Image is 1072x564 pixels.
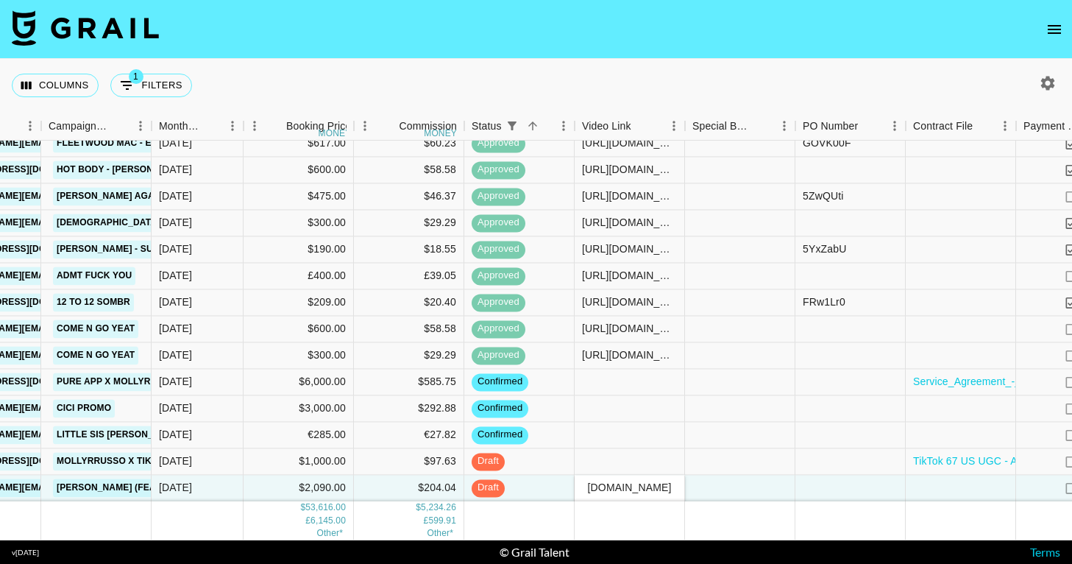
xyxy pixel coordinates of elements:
[53,346,138,364] a: COME N GO Yeat
[631,116,652,136] button: Sort
[129,69,143,84] span: 1
[1040,15,1069,44] button: open drawer
[354,316,464,342] div: $58.58
[53,187,243,205] a: [PERSON_NAME] again... - Victory Lap
[244,342,354,369] div: $300.00
[129,115,152,137] button: Menu
[53,479,352,497] a: [PERSON_NAME] (feat. [PERSON_NAME]) - [GEOGRAPHIC_DATA]
[582,322,677,336] div: https://www.tiktok.com/@yallfavouritesagittarius/video/7537414324042698006
[305,515,310,527] div: £
[244,395,354,422] div: $3,000.00
[472,190,525,204] span: approved
[159,375,192,389] div: Aug '25
[416,501,421,514] div: $
[159,269,192,283] div: Aug '25
[582,163,677,177] div: https://www.tiktok.com/@yallfavouritesagittarius/video/7534061800703266070
[310,515,346,527] div: 6,145.00
[663,115,685,137] button: Menu
[159,295,192,310] div: Aug '25
[244,183,354,210] div: $475.00
[502,116,522,136] div: 1 active filter
[354,183,464,210] div: $46.37
[472,376,528,389] span: confirmed
[472,455,505,469] span: draft
[41,112,152,141] div: Campaign (Type)
[53,214,264,232] a: [DEMOGRAPHIC_DATA] - Thinkin About You
[12,10,159,46] img: Grail Talent
[354,210,464,236] div: $29.29
[472,216,525,230] span: approved
[53,240,210,258] a: [PERSON_NAME] - Sugar Dxddy
[354,395,464,422] div: $292.88
[472,163,525,177] span: approved
[575,112,685,141] div: Video Link
[159,242,192,257] div: Aug '25
[53,320,138,338] a: COME N GO Yeat
[244,236,354,263] div: $190.00
[803,136,851,151] div: GOVK00F
[319,129,352,138] div: money
[472,112,502,141] div: Status
[472,482,505,496] span: draft
[472,349,525,363] span: approved
[378,116,399,136] button: Sort
[244,157,354,183] div: $600.00
[427,528,453,538] span: € 27.82
[152,112,244,141] div: Month Due
[354,422,464,448] div: €27.82
[582,348,677,363] div: https://www.tiktok.com/@delvinaahm/video/7537383525440326934
[464,112,575,141] div: Status
[53,161,191,179] a: HOT BODY - [PERSON_NAME]
[685,112,795,141] div: Special Booking Type
[53,293,134,311] a: 12 to 12 sombr
[53,267,135,285] a: ADMT Fuck You
[53,452,247,470] a: mollyrrusso x TikTok UGC Campaign
[428,515,456,527] div: 599.91
[421,501,456,514] div: 5,234.26
[159,112,201,141] div: Month Due
[354,236,464,263] div: $18.55
[582,242,677,257] div: https://www.tiktok.com/@delvinaahm/video/7535041990833065238
[354,342,464,369] div: $29.29
[500,545,569,560] div: © Grail Talent
[159,481,192,496] div: Aug '25
[502,116,522,136] button: Show filters
[316,528,343,538] span: € 285.00
[858,116,878,136] button: Sort
[53,134,213,152] a: Fleetwood Mac - Everywhere
[244,289,354,316] div: $209.00
[472,137,525,151] span: approved
[354,369,464,395] div: $585.75
[424,129,457,138] div: money
[994,115,1016,137] button: Menu
[973,116,993,136] button: Sort
[159,348,192,363] div: Aug '25
[244,369,354,395] div: $6,000.00
[53,373,186,391] a: Pure App x mollyrrusso
[582,136,677,151] div: https://www.instagram.com/reel/DM8ViWVMFaO/?igsh=MTVra2lxdDc4cDhlcA%3D%3D
[159,216,192,230] div: Aug '25
[906,112,1016,141] div: Contract File
[472,296,525,310] span: approved
[49,112,109,141] div: Campaign (Type)
[795,112,906,141] div: PO Number
[472,269,525,283] span: approved
[244,448,354,475] div: $1,000.00
[803,112,858,141] div: PO Number
[19,115,41,137] button: Menu
[472,322,525,336] span: approved
[244,316,354,342] div: $600.00
[244,115,266,137] button: Menu
[424,515,429,527] div: £
[244,422,354,448] div: €285.00
[582,112,631,141] div: Video Link
[244,263,354,289] div: £400.00
[159,136,192,151] div: Aug '25
[244,130,354,157] div: $617.00
[201,116,221,136] button: Sort
[354,263,464,289] div: £39.05
[582,269,677,283] div: https://www.tiktok.com/@fiddyrhett/video/7536908334109134102?_r=1&_t=ZN-8yl7YoFF8Ja
[753,116,773,136] button: Sort
[159,163,192,177] div: Aug '25
[53,399,115,417] a: CiCi Promo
